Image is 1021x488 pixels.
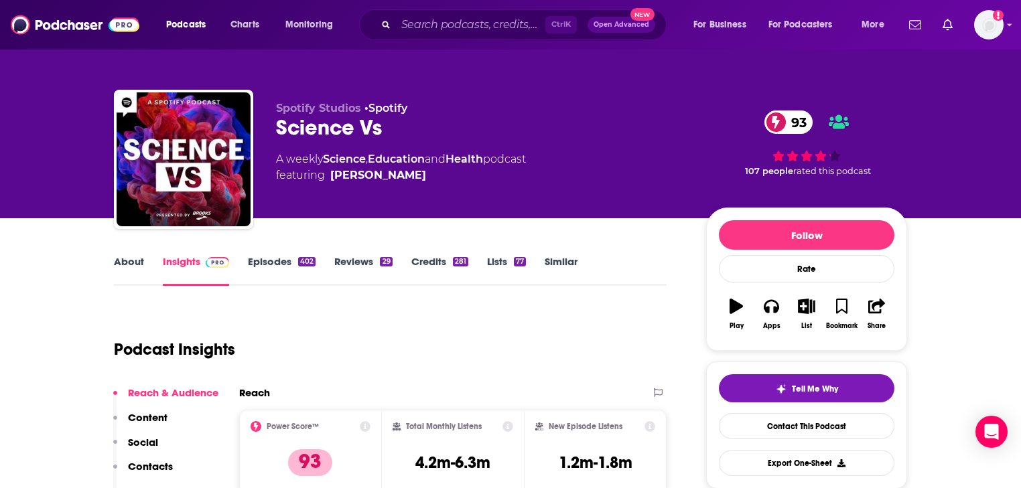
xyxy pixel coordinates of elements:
[730,322,744,330] div: Play
[754,290,789,338] button: Apps
[792,384,838,394] span: Tell Me Why
[904,13,927,36] a: Show notifications dropdown
[974,10,1004,39] span: Logged in as ereardon
[868,322,886,330] div: Share
[276,14,350,35] button: open menu
[852,14,901,35] button: open menu
[763,322,780,330] div: Apps
[768,15,833,34] span: For Podcasters
[163,255,229,286] a: InsightsPodchaser Pro
[764,110,813,134] a: 93
[276,151,526,183] div: A weekly podcast
[719,450,894,476] button: Export One-Sheet
[545,255,577,286] a: Similar
[760,14,852,35] button: open menu
[113,460,173,485] button: Contacts
[206,257,229,268] img: Podchaser Pro
[222,14,267,35] a: Charts
[113,386,218,411] button: Reach & Audience
[114,255,144,286] a: About
[630,8,655,21] span: New
[330,167,426,183] a: Wendy Zukerman
[113,411,167,436] button: Content
[285,15,333,34] span: Monitoring
[415,453,490,473] h3: 4.2m-6.3m
[801,322,812,330] div: List
[334,255,392,286] a: Reviews29
[425,153,446,165] span: and
[826,322,858,330] div: Bookmark
[993,10,1004,21] svg: Add a profile image
[114,339,235,359] h1: Podcast Insights
[487,255,526,286] a: Lists77
[366,153,368,165] span: ,
[719,220,894,250] button: Follow
[719,413,894,439] a: Contact This Podcast
[372,9,679,40] div: Search podcasts, credits, & more...
[684,14,763,35] button: open menu
[793,166,871,176] span: rated this podcast
[860,290,894,338] button: Share
[446,153,483,165] a: Health
[298,257,316,266] div: 402
[276,102,361,114] span: Spotify Studios
[778,110,813,134] span: 93
[719,374,894,402] button: tell me why sparkleTell Me Why
[276,167,526,183] span: featuring
[411,255,468,286] a: Credits281
[975,416,1008,448] div: Open Intercom Messenger
[267,422,319,431] h2: Power Score™
[549,422,622,431] h2: New Episode Listens
[11,12,139,37] img: Podchaser - Follow, Share and Rate Podcasts
[719,255,894,282] div: Rate
[789,290,824,338] button: List
[239,386,270,399] h2: Reach
[113,436,158,461] button: Social
[396,14,545,35] input: Search podcasts, credits, & more...
[128,436,158,449] p: Social
[128,460,173,473] p: Contacts
[594,21,649,28] span: Open Advanced
[368,102,407,114] a: Spotify
[937,13,958,36] a: Show notifications dropdown
[862,15,884,34] span: More
[128,411,167,424] p: Content
[514,257,526,266] div: 77
[166,15,206,34] span: Podcasts
[776,384,787,394] img: tell me why sparkle
[368,153,425,165] a: Education
[719,290,754,338] button: Play
[364,102,407,114] span: •
[323,153,366,165] a: Science
[545,16,577,33] span: Ctrl K
[288,449,332,476] p: 93
[117,92,251,226] img: Science Vs
[745,166,793,176] span: 107 people
[248,255,316,286] a: Episodes402
[453,257,468,266] div: 281
[588,17,655,33] button: Open AdvancedNew
[693,15,746,34] span: For Business
[974,10,1004,39] button: Show profile menu
[406,422,482,431] h2: Total Monthly Listens
[157,14,223,35] button: open menu
[974,10,1004,39] img: User Profile
[706,102,907,185] div: 93 107 peoplerated this podcast
[230,15,259,34] span: Charts
[128,386,218,399] p: Reach & Audience
[559,453,632,473] h3: 1.2m-1.8m
[380,257,392,266] div: 29
[824,290,859,338] button: Bookmark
